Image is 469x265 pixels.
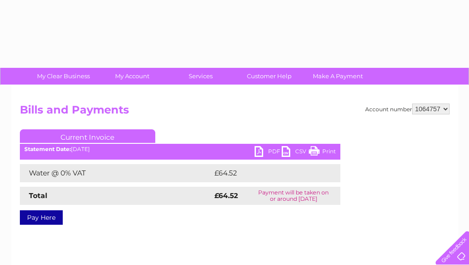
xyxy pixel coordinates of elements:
[24,146,71,152] b: Statement Date:
[95,68,169,85] a: My Account
[20,146,340,152] div: [DATE]
[20,164,212,182] td: Water @ 0% VAT
[20,104,450,121] h2: Bills and Payments
[214,191,238,200] strong: £64.52
[301,68,375,85] a: Make A Payment
[247,187,340,205] td: Payment will be taken on or around [DATE]
[29,191,47,200] strong: Total
[212,164,322,182] td: £64.52
[365,104,450,114] div: Account number
[20,210,63,225] a: Pay Here
[255,146,282,159] a: PDF
[309,146,336,159] a: Print
[20,129,155,143] a: Current Invoice
[26,68,101,85] a: My Clear Business
[282,146,309,159] a: CSV
[163,68,238,85] a: Services
[232,68,306,85] a: Customer Help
